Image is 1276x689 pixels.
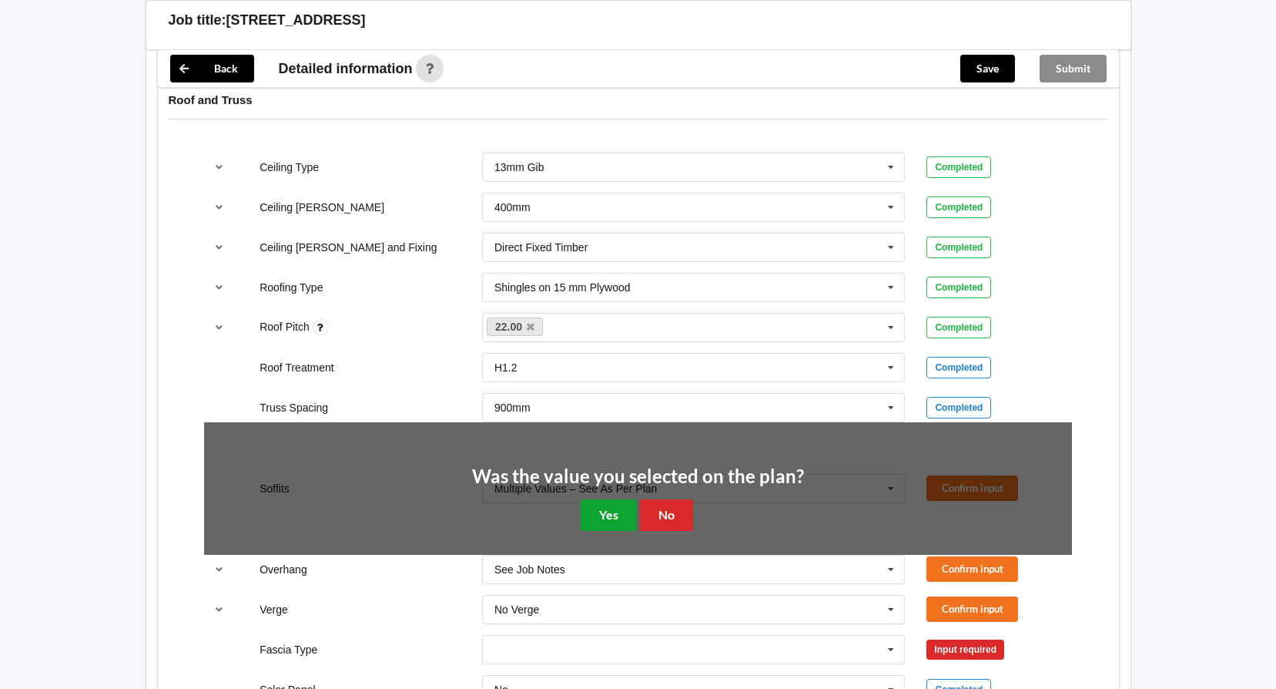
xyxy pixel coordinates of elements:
label: Ceiling [PERSON_NAME] [260,201,384,213]
h4: Roof and Truss [169,92,1108,107]
div: Direct Fixed Timber [494,242,588,253]
div: Shingles on 15 mm Plywood [494,282,631,293]
div: No Verge [494,604,539,615]
div: Completed [926,317,991,338]
h2: Was the value you selected on the plan? [472,465,804,489]
label: Roofing Type [260,281,323,294]
div: Completed [926,277,991,298]
button: reference-toggle [204,234,234,261]
div: Completed [926,237,991,258]
label: Verge [260,603,288,616]
button: reference-toggle [204,596,234,623]
label: Ceiling [PERSON_NAME] and Fixing [260,241,437,254]
button: reference-toggle [204,556,234,583]
div: Input required [926,640,1004,660]
label: Ceiling Type [260,161,319,173]
button: reference-toggle [204,274,234,301]
button: reference-toggle [204,193,234,221]
div: H1.2 [494,362,517,373]
div: 13mm Gib [494,162,544,173]
button: Confirm input [926,556,1018,582]
div: 900mm [494,402,531,413]
label: Truss Spacing [260,402,328,414]
div: Completed [926,397,991,418]
label: Roof Treatment [260,361,334,374]
h3: Job title: [169,12,226,29]
button: reference-toggle [204,153,234,181]
button: reference-toggle [204,314,234,341]
a: 22.00 [487,318,544,336]
h3: [STREET_ADDRESS] [226,12,366,29]
button: Save [960,55,1015,82]
button: Back [170,55,254,82]
button: No [640,499,693,531]
div: Completed [926,197,991,218]
div: Completed [926,357,991,378]
div: 400mm [494,202,531,213]
button: Confirm input [926,597,1018,622]
span: Detailed information [279,62,413,76]
button: Yes [581,499,637,531]
div: See Job Notes [494,564,565,575]
div: Completed [926,156,991,178]
label: Overhang [260,563,306,576]
label: Roof Pitch [260,321,312,333]
label: Fascia Type [260,644,317,656]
